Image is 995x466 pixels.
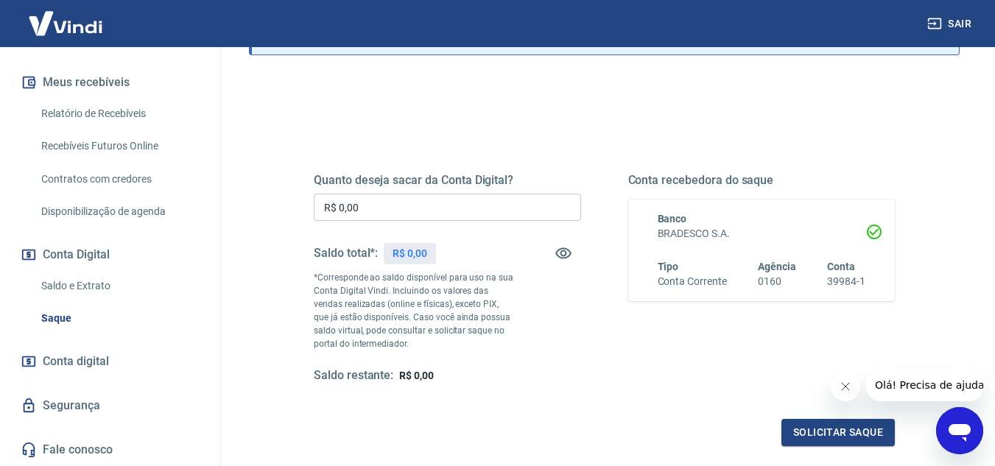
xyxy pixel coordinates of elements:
span: Tipo [658,261,679,272]
p: *Corresponde ao saldo disponível para uso na sua Conta Digital Vindi. Incluindo os valores das ve... [314,271,514,350]
iframe: Mensagem da empresa [866,369,983,401]
a: Segurança [18,389,203,422]
a: Relatório de Recebíveis [35,99,203,129]
button: Solicitar saque [781,419,895,446]
a: Disponibilização de agenda [35,197,203,227]
span: Agência [758,261,796,272]
span: Banco [658,213,687,225]
h5: Quanto deseja sacar da Conta Digital? [314,173,581,188]
span: R$ 0,00 [399,370,434,381]
p: R$ 0,00 [393,246,427,261]
a: Contratos com credores [35,164,203,194]
h5: Saldo total*: [314,246,378,261]
h6: 39984-1 [827,274,865,289]
h6: 0160 [758,274,796,289]
a: Saldo e Extrato [35,271,203,301]
h6: BRADESCO S.A. [658,226,866,241]
button: Sair [924,10,977,38]
iframe: Fechar mensagem [831,372,860,401]
img: Vindi [18,1,113,46]
span: Olá! Precisa de ajuda? [9,10,124,22]
a: Recebíveis Futuros Online [35,131,203,161]
a: Conta digital [18,345,203,378]
iframe: Botão para abrir a janela de mensagens [936,407,983,454]
span: Conta [827,261,855,272]
a: Saque [35,303,203,333]
h6: Conta Corrente [658,274,727,289]
a: Fale conosco [18,434,203,466]
span: Conta digital [43,351,109,372]
button: Meus recebíveis [18,66,203,99]
h5: Conta recebedora do saque [628,173,896,188]
h5: Saldo restante: [314,368,393,384]
button: Conta Digital [18,239,203,271]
